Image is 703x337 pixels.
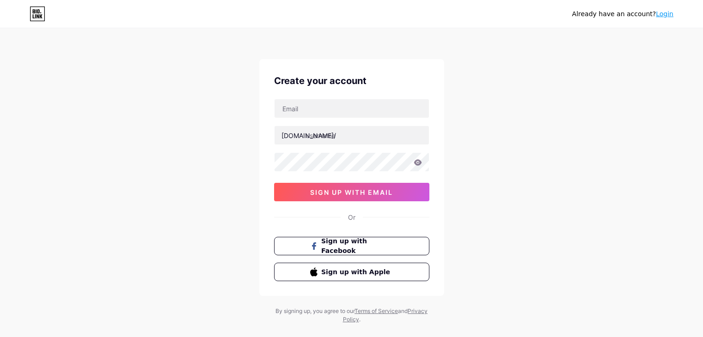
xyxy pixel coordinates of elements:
div: Create your account [274,74,429,88]
div: Or [348,212,355,222]
span: sign up with email [310,188,393,196]
div: [DOMAIN_NAME]/ [281,131,336,140]
a: Login [656,10,673,18]
button: sign up with email [274,183,429,201]
span: Sign up with Apple [321,267,393,277]
div: Already have an account? [572,9,673,19]
button: Sign up with Apple [274,263,429,281]
button: Sign up with Facebook [274,237,429,255]
span: Sign up with Facebook [321,236,393,256]
input: username [275,126,429,144]
div: By signing up, you agree to our and . [273,307,430,324]
a: Terms of Service [355,307,398,314]
input: Email [275,99,429,118]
